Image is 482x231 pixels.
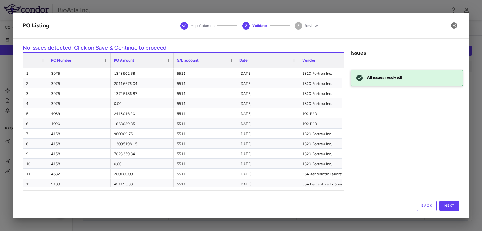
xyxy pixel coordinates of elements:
div: 1320 Fortrea Inc. [299,139,362,148]
div: [DATE] [236,159,299,168]
div: 3975 [48,98,111,108]
div: 3 [23,88,48,98]
div: 4158 [48,159,111,168]
div: 4582 [48,169,111,179]
div: 13725186.87 [111,88,174,98]
div: 1868089.85 [111,118,174,128]
div: 4158 [48,149,111,158]
span: PO Amount [114,58,134,63]
div: 0.00 [111,159,174,168]
span: Date [239,58,248,63]
div: 0.00 [111,98,174,108]
div: 5511 [174,179,236,189]
span: PO Number [51,58,72,63]
div: 1320 Fortrea Inc. [299,149,362,158]
div: [DATE] [236,139,299,148]
div: 10 [23,159,48,168]
div: 5511 [174,78,236,88]
div: 4089 [48,108,111,118]
div: [DATE] [236,129,299,138]
div: 1320 Fortrea Inc. [299,78,362,88]
div: 1343902.68 [111,68,174,78]
div: 5511 [174,98,236,108]
div: 4090 [48,118,111,128]
div: 3975 [48,88,111,98]
div: [DATE] [236,68,299,78]
div: 7 [23,129,48,138]
div: 2413016.20 [111,108,174,118]
div: [DATE] [236,149,299,158]
div: 5511 [174,88,236,98]
div: [DATE] [236,108,299,118]
div: 11 [23,169,48,179]
button: Back [417,201,437,211]
span: Validate [252,23,267,29]
div: 1320 Fortrea Inc. [299,129,362,138]
div: 5511 [174,159,236,168]
div: 4158 [48,129,111,138]
div: 3975 [48,78,111,88]
div: 9 [23,149,48,158]
div: 264 XenoBiotic Laboratories [299,169,362,179]
div: 1320 Fortrea Inc. [299,88,362,98]
h6: No issues detected. Click on Save & Continue to proceed [23,44,459,52]
div: 5511 [174,108,236,118]
span: Vendor [302,58,316,63]
div: 9109 [48,179,111,189]
div: 5 [23,108,48,118]
div: 1320 Fortrea Inc. [299,159,362,168]
span: Map Columns [190,23,215,29]
div: 6 [23,118,48,128]
div: [DATE] [236,98,299,108]
div: 12 [23,179,48,189]
div: 554 Perceptive Informatics LLC [299,179,362,189]
div: 13005198.15 [111,139,174,148]
strong: Issues [351,49,366,56]
button: Map Columns [175,14,220,37]
div: [DATE] [236,169,299,179]
button: Next [439,201,459,211]
div: 1320 Fortrea Inc. [299,98,362,108]
div: 2 [23,78,48,88]
div: [DATE] [236,88,299,98]
div: 5511 [174,139,236,148]
div: 421195.30 [111,179,174,189]
div: 4 [23,98,48,108]
div: 5511 [174,169,236,179]
div: 5511 [174,129,236,138]
div: 1320 Fortrea Inc. [299,68,362,78]
div: PO Listing [23,21,49,30]
button: Validate [237,14,272,37]
div: [DATE] [236,179,299,189]
div: 7023359.84 [111,149,174,158]
div: 8 [23,139,48,148]
div: 5511 [174,149,236,158]
div: 5511 [174,118,236,128]
div: [DATE] [236,78,299,88]
div: 402 PPD [299,108,362,118]
div: 4158 [48,139,111,148]
div: 402 PPD [299,118,362,128]
span: G/L account [177,58,199,63]
div: [DATE] [236,118,299,128]
div: 3975 [48,68,111,78]
div: 200100.00 [111,169,174,179]
text: 2 [245,24,247,28]
div: 1 [23,68,48,78]
div: 980909.75 [111,129,174,138]
div: All issues resolved! [367,72,402,84]
div: 20116675.04 [111,78,174,88]
div: 5511 [174,68,236,78]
